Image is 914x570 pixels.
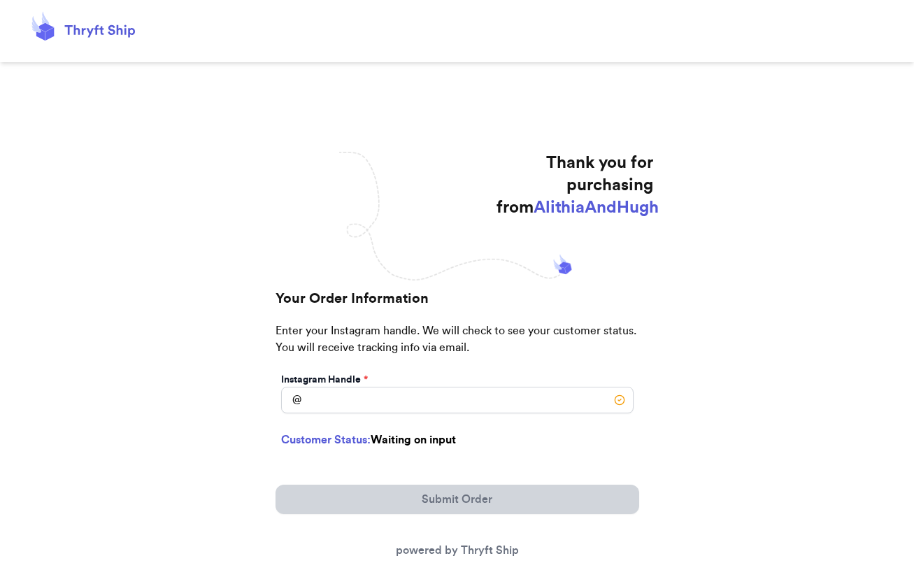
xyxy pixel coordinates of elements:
[276,485,639,514] button: Submit Order
[276,322,639,370] p: Enter your Instagram handle. We will check to see your customer status. You will receive tracking...
[497,152,653,219] h1: Thank you for purchasing from
[281,434,371,446] span: Customer Status:
[281,387,301,413] div: @
[396,545,519,556] a: powered by Thryft Ship
[276,289,639,322] h2: Your Order Information
[534,199,659,216] span: AlithiaAndHugh
[281,373,368,387] label: Instagram Handle
[371,434,456,446] span: Waiting on input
